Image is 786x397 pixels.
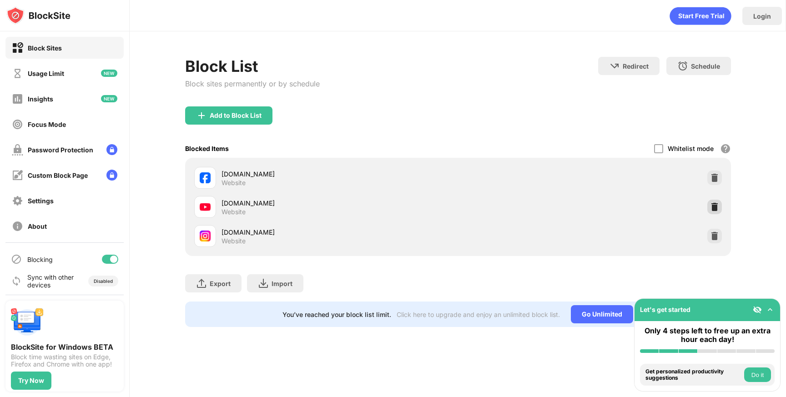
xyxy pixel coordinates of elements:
div: Website [222,237,246,245]
div: Only 4 steps left to free up an extra hour each day! [640,327,775,344]
img: favicons [200,201,211,212]
div: Insights [28,95,53,103]
div: BlockSite for Windows BETA [11,342,118,352]
div: Add to Block List [210,112,262,119]
img: about-off.svg [12,221,23,232]
div: Let's get started [640,306,690,313]
img: sync-icon.svg [11,276,22,286]
div: Whitelist mode [668,145,714,152]
div: Disabled [94,278,113,284]
div: Blocked Items [185,145,229,152]
div: Sync with other devices [27,273,74,289]
div: [DOMAIN_NAME] [222,169,458,179]
img: favicons [200,231,211,241]
img: blocking-icon.svg [11,254,22,265]
img: block-on.svg [12,42,23,54]
div: Password Protection [28,146,93,154]
div: Try Now [18,377,44,384]
div: Usage Limit [28,70,64,77]
div: Website [222,208,246,216]
div: Export [210,280,231,287]
img: omni-setup-toggle.svg [766,305,775,314]
button: Do it [744,367,771,382]
img: logo-blocksite.svg [6,6,71,25]
img: lock-menu.svg [106,170,117,181]
img: new-icon.svg [101,70,117,77]
img: password-protection-off.svg [12,144,23,156]
img: time-usage-off.svg [12,68,23,79]
img: new-icon.svg [101,95,117,102]
div: Import [272,280,292,287]
div: You’ve reached your block list limit. [282,311,391,318]
div: Redirect [623,62,649,70]
img: insights-off.svg [12,93,23,105]
div: [DOMAIN_NAME] [222,198,458,208]
div: Blocking [27,256,53,263]
img: eye-not-visible.svg [753,305,762,314]
img: lock-menu.svg [106,144,117,155]
img: customize-block-page-off.svg [12,170,23,181]
div: Login [753,12,771,20]
div: About [28,222,47,230]
div: Click here to upgrade and enjoy an unlimited block list. [397,311,560,318]
div: Go Unlimited [571,305,633,323]
div: Custom Block Page [28,171,88,179]
img: settings-off.svg [12,195,23,206]
img: focus-off.svg [12,119,23,130]
div: Block List [185,57,320,75]
div: [DOMAIN_NAME] [222,227,458,237]
div: Block time wasting sites on Edge, Firefox and Chrome with one app! [11,353,118,368]
div: Settings [28,197,54,205]
img: push-desktop.svg [11,306,44,339]
img: favicons [200,172,211,183]
div: Block sites permanently or by schedule [185,79,320,88]
div: Get personalized productivity suggestions [645,368,742,382]
div: Schedule [691,62,720,70]
div: animation [670,7,731,25]
div: Focus Mode [28,121,66,128]
div: Website [222,179,246,187]
div: Block Sites [28,44,62,52]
